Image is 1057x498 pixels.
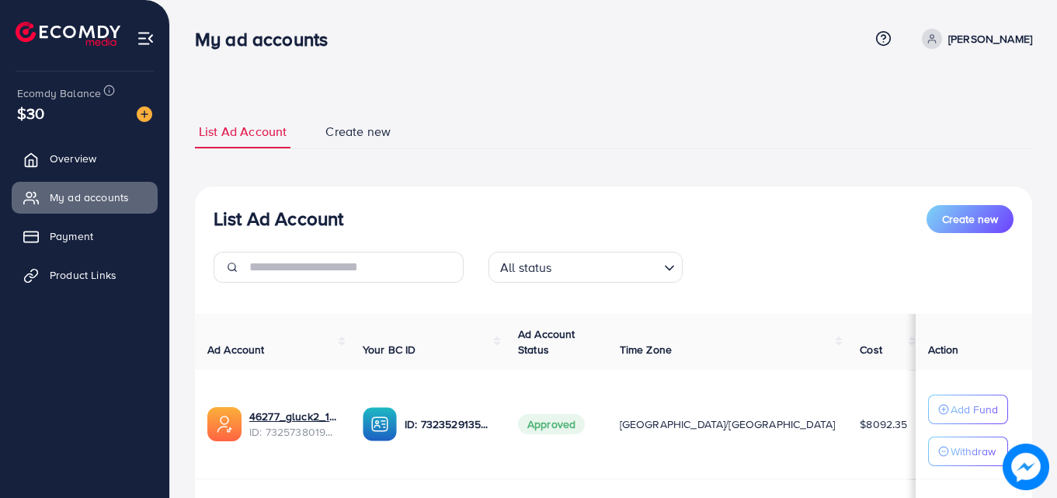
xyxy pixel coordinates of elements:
span: List Ad Account [199,123,287,141]
p: Add Fund [951,400,998,419]
h3: My ad accounts [195,28,340,50]
a: [PERSON_NAME] [916,29,1032,49]
span: [GEOGRAPHIC_DATA]/[GEOGRAPHIC_DATA] [620,416,836,432]
button: Add Fund [928,395,1008,424]
span: Ad Account Status [518,326,575,357]
img: ic-ads-acc.e4c84228.svg [207,407,242,441]
a: My ad accounts [12,182,158,213]
span: Overview [50,151,96,166]
span: Action [928,342,959,357]
span: All status [497,256,555,279]
span: Your BC ID [363,342,416,357]
p: ID: 7323529135098331137 [405,415,493,434]
button: Create new [927,205,1014,233]
img: image [137,106,152,122]
p: Withdraw [951,442,996,461]
span: $8092.35 [860,416,907,432]
span: Cost [860,342,882,357]
span: Product Links [50,267,116,283]
span: ID: 7325738019401580545 [249,424,338,440]
img: logo [16,22,120,46]
span: Ad Account [207,342,265,357]
span: Ecomdy Balance [17,85,101,101]
div: <span class='underline'>46277_gluck2_1705656333992</span></br>7325738019401580545 [249,409,338,441]
span: My ad accounts [50,190,129,205]
span: $30 [17,102,44,124]
a: Payment [12,221,158,252]
img: image [1003,444,1049,490]
a: 46277_gluck2_1705656333992 [249,409,338,424]
span: Create new [942,211,998,227]
a: Product Links [12,259,158,291]
span: Create new [325,123,391,141]
span: Approved [518,414,585,434]
a: Overview [12,143,158,174]
div: Search for option [489,252,683,283]
span: Payment [50,228,93,244]
img: ic-ba-acc.ded83a64.svg [363,407,397,441]
button: Withdraw [928,437,1008,466]
h3: List Ad Account [214,207,343,230]
p: [PERSON_NAME] [948,30,1032,48]
img: menu [137,30,155,47]
input: Search for option [557,253,658,279]
span: Time Zone [620,342,672,357]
